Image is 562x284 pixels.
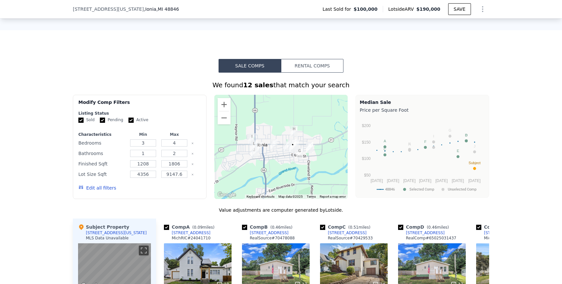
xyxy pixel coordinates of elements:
text: D [465,133,468,137]
span: 0.46 [272,225,281,230]
div: 129 Summit St [270,139,277,150]
div: Comp C [320,224,373,230]
strong: 12 sales [243,81,274,89]
div: Lot Size Sqft [78,170,126,179]
button: Show Options [476,3,489,16]
input: Active [128,118,134,123]
a: [STREET_ADDRESS] [164,230,210,235]
span: Map data ©2025 [278,195,303,198]
span: ( miles) [190,225,217,230]
label: Pending [100,117,123,123]
text: Selected Comp [409,187,434,192]
div: MLS Data Unavailable [86,235,129,241]
span: 0.46 [428,225,437,230]
text: L [433,140,435,144]
div: Bedrooms [78,138,126,148]
a: Open this area in Google Maps (opens a new window) [216,191,237,199]
button: Toggle fullscreen view [139,246,149,255]
div: 713 Maple Road [306,142,313,153]
text: [DATE] [419,178,432,183]
div: Finished Sqft [78,159,126,168]
div: Characteristics [78,132,126,137]
text: [DATE] [371,178,383,183]
div: We found that match your search [73,80,489,90]
div: 346 E Washington St [289,141,296,152]
a: Terms (opens in new tab) [307,195,316,198]
div: Median Sale [360,99,485,106]
input: Pending [100,118,105,123]
div: Modify Comp Filters [78,99,201,111]
span: $190,000 [416,7,440,12]
text: [DATE] [468,178,481,183]
button: Sale Comps [219,59,281,73]
button: Clear [191,142,194,145]
button: Clear [191,173,194,176]
span: Lotside ARV [388,6,416,12]
div: Value adjustments are computer generated by Lotside . [73,207,489,213]
div: Comp D [398,224,451,230]
div: RealComp # 65025031437 [406,235,456,241]
div: 658 N Jefferson St [290,126,298,137]
span: $100,000 [354,6,378,12]
button: SAVE [448,3,471,15]
text: K [408,142,411,146]
svg: A chart. [360,115,485,196]
text: I [433,134,434,138]
a: [STREET_ADDRESS] [320,230,367,235]
button: Rental Comps [281,59,343,73]
text: E [457,149,459,153]
span: , MI 48846 [156,7,179,12]
a: [STREET_ADDRESS] [242,230,288,235]
span: ( miles) [268,225,295,230]
text: Unselected Comp [448,187,476,192]
span: Last Sold for [323,6,354,12]
text: Subject [469,161,481,165]
text: F [424,140,426,144]
div: [STREET_ADDRESS][US_STATE] [86,230,147,235]
div: 323 Harter St [255,142,262,153]
text: J [474,144,475,148]
label: Sold [78,117,95,123]
div: [STREET_ADDRESS] [484,230,523,235]
input: Sold [78,118,84,123]
div: Min [129,132,157,137]
text: C [384,147,386,151]
text: 48846 [385,187,395,192]
text: $100 [362,156,371,161]
text: $150 [362,140,371,145]
div: MichRIC # 25028535 [484,235,523,241]
div: 514 Blanchard Ct [296,148,303,159]
text: $50 [364,173,370,177]
div: Price per Square Foot [360,106,485,115]
div: RealSource # 70429533 [328,235,373,241]
div: [STREET_ADDRESS] [406,230,445,235]
span: ( miles) [424,225,451,230]
div: Listing Status [78,111,201,116]
button: Edit all filters [78,185,116,191]
button: Zoom out [218,111,231,124]
div: [STREET_ADDRESS] [172,230,210,235]
button: Clear [191,152,194,155]
div: Max [160,132,189,137]
div: 358 Lafayette St [289,139,297,150]
div: Bathrooms [78,149,126,158]
div: MichRIC # 24041710 [172,235,210,241]
span: ( miles) [346,225,373,230]
span: , Ionia [144,6,179,12]
div: Comp E [476,224,529,230]
a: Report a map error [320,195,346,198]
div: [STREET_ADDRESS] [328,230,367,235]
img: Google [216,191,237,199]
button: Clear [191,163,194,165]
div: Comp A [164,224,217,230]
a: [STREET_ADDRESS] [398,230,445,235]
text: G [448,128,451,132]
label: Active [128,117,148,123]
span: [STREET_ADDRESS][US_STATE] [73,6,144,12]
div: Comp B [242,224,295,230]
div: [STREET_ADDRESS] [250,230,288,235]
text: [DATE] [452,178,464,183]
span: 0.51 [350,225,358,230]
a: [STREET_ADDRESS] [476,230,523,235]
